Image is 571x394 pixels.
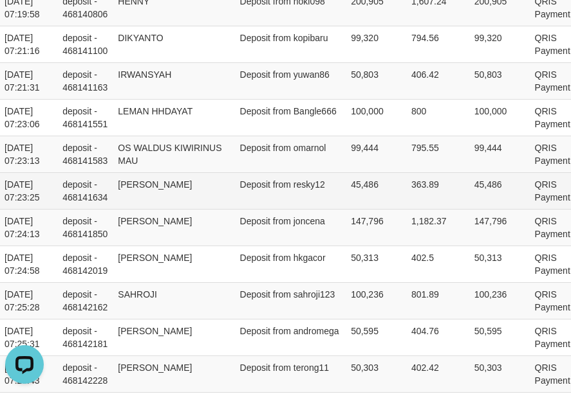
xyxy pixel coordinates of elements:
[57,136,113,172] td: deposit - 468141583
[235,246,346,282] td: Deposit from hkgacor
[346,26,406,62] td: 99,320
[57,62,113,99] td: deposit - 468141163
[235,99,346,136] td: Deposit from Bangle666
[346,355,406,392] td: 50,303
[57,172,113,209] td: deposit - 468141634
[406,26,469,62] td: 794.56
[113,172,234,209] td: [PERSON_NAME]
[406,246,469,282] td: 402.5
[469,282,530,319] td: 100,236
[406,62,469,99] td: 406.42
[406,172,469,209] td: 363.89
[469,136,530,172] td: 99,444
[469,355,530,392] td: 50,303
[346,246,406,282] td: 50,313
[346,319,406,355] td: 50,595
[406,319,469,355] td: 404.76
[113,209,234,246] td: [PERSON_NAME]
[113,246,234,282] td: [PERSON_NAME]
[113,136,234,172] td: OS WALDUS KIWIRINUS MAU
[406,99,469,136] td: 800
[113,26,234,62] td: DIKYANTO
[57,282,113,319] td: deposit - 468142162
[235,172,346,209] td: Deposit from resky12
[469,172,530,209] td: 45,486
[235,62,346,99] td: Deposit from yuwan86
[113,319,234,355] td: [PERSON_NAME]
[406,136,469,172] td: 795.55
[5,5,44,44] button: Open LiveChat chat widget
[235,26,346,62] td: Deposit from kopibaru
[113,355,234,392] td: [PERSON_NAME]
[57,246,113,282] td: deposit - 468142019
[346,62,406,99] td: 50,803
[469,99,530,136] td: 100,000
[235,355,346,392] td: Deposit from terong11
[113,282,234,319] td: SAHROJI
[57,99,113,136] td: deposit - 468141551
[469,209,530,246] td: 147,796
[235,209,346,246] td: Deposit from joncena
[469,62,530,99] td: 50,803
[57,319,113,355] td: deposit - 468142181
[406,209,469,246] td: 1,182.37
[346,99,406,136] td: 100,000
[235,319,346,355] td: Deposit from andromega
[346,209,406,246] td: 147,796
[235,136,346,172] td: Deposit from omarnol
[57,355,113,392] td: deposit - 468142228
[57,26,113,62] td: deposit - 468141100
[406,355,469,392] td: 402.42
[469,319,530,355] td: 50,595
[346,136,406,172] td: 99,444
[113,62,234,99] td: IRWANSYAH
[406,282,469,319] td: 801.89
[469,26,530,62] td: 99,320
[469,246,530,282] td: 50,313
[346,172,406,209] td: 45,486
[57,209,113,246] td: deposit - 468141850
[346,282,406,319] td: 100,236
[235,282,346,319] td: Deposit from sahroji123
[113,99,234,136] td: LEMAN HHDAYAT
